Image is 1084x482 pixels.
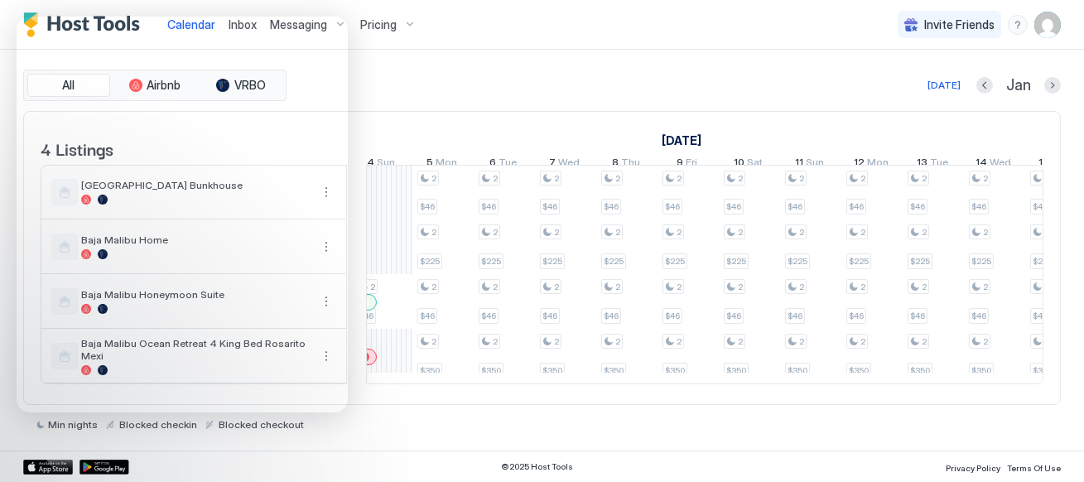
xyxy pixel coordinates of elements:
[554,336,559,347] span: 2
[542,256,562,267] span: $225
[550,156,556,173] span: 7
[554,227,559,238] span: 2
[621,156,640,173] span: Thu
[423,152,462,176] a: January 5, 2026
[913,152,952,176] a: January 13, 2026
[17,17,348,412] iframe: Intercom live chat
[608,152,644,176] a: January 8, 2026
[604,201,619,212] span: $46
[946,463,1000,473] span: Privacy Policy
[1033,311,1048,321] span: $46
[420,365,440,376] span: $350
[946,458,1000,475] a: Privacy Policy
[726,311,741,321] span: $46
[1006,76,1031,95] span: Jan
[788,365,807,376] span: $350
[229,16,257,33] a: Inbox
[971,365,991,376] span: $350
[493,227,498,238] span: 2
[542,201,557,212] span: $46
[860,173,865,184] span: 2
[922,173,927,184] span: 2
[436,156,458,173] span: Mon
[360,17,397,32] span: Pricing
[658,128,706,152] a: January 1, 2026
[612,156,619,173] span: 8
[799,336,804,347] span: 2
[849,201,864,212] span: $46
[420,256,440,267] span: $225
[930,156,948,173] span: Tue
[481,311,496,321] span: $46
[546,152,585,176] a: January 7, 2026
[971,201,986,212] span: $46
[502,461,574,472] span: © 2025 Host Tools
[917,156,927,173] span: 13
[922,227,927,238] span: 2
[677,336,682,347] span: 2
[493,282,498,292] span: 2
[79,460,129,475] a: Google Play Store
[910,201,925,212] span: $46
[1033,365,1053,376] span: $350
[493,173,498,184] span: 2
[924,17,995,32] span: Invite Friends
[554,173,559,184] span: 2
[604,365,624,376] span: $350
[119,418,197,431] span: Blocked checkin
[972,152,1016,176] a: January 14, 2026
[849,365,869,376] span: $350
[910,365,930,376] span: $350
[983,282,988,292] span: 2
[927,78,961,93] div: [DATE]
[971,256,991,267] span: $225
[1033,256,1053,267] span: $225
[849,256,869,267] span: $225
[726,256,746,267] span: $225
[910,311,925,321] span: $46
[23,12,147,37] div: Host Tools Logo
[367,156,374,173] span: 4
[860,336,865,347] span: 2
[1033,201,1048,212] span: $46
[738,282,743,292] span: 2
[17,426,56,465] iframe: Intercom live chat
[849,311,864,321] span: $46
[983,173,988,184] span: 2
[363,152,399,176] a: January 4, 2026
[983,227,988,238] span: 2
[922,336,927,347] span: 2
[788,201,802,212] span: $46
[219,418,304,431] span: Blocked checkout
[854,156,865,173] span: 12
[976,77,993,94] button: Previous month
[726,201,741,212] span: $46
[615,282,620,292] span: 2
[925,75,963,95] button: [DATE]
[420,311,435,321] span: $46
[493,336,498,347] span: 2
[554,282,559,292] span: 2
[604,311,619,321] span: $46
[799,282,804,292] span: 2
[377,156,395,173] span: Sun
[677,173,682,184] span: 2
[983,336,988,347] span: 2
[910,256,930,267] span: $225
[542,365,562,376] span: $350
[738,336,743,347] span: 2
[48,418,98,431] span: Min nights
[976,156,988,173] span: 14
[1007,463,1061,473] span: Terms Of Use
[486,152,522,176] a: January 6, 2026
[738,173,743,184] span: 2
[665,201,680,212] span: $46
[431,227,436,238] span: 2
[673,152,702,176] a: January 9, 2026
[677,227,682,238] span: 2
[615,336,620,347] span: 2
[167,16,215,33] a: Calendar
[615,173,620,184] span: 2
[665,256,685,267] span: $225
